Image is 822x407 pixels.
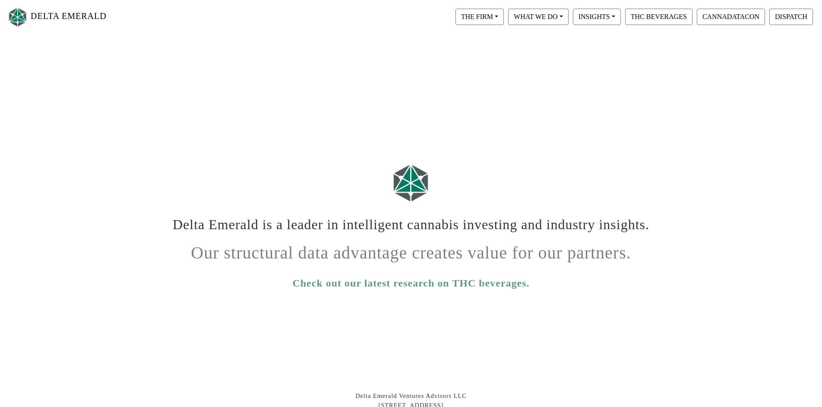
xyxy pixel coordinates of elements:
img: Logo [389,160,433,205]
img: Logo [7,6,28,28]
button: DISPATCH [769,9,813,25]
h1: Our structural data advantage creates value for our partners. [171,236,651,263]
h1: Delta Emerald is a leader in intelligent cannabis investing and industry insights. [171,210,651,233]
a: CANNADATACON [695,13,767,20]
button: THC BEVERAGES [625,9,692,25]
a: Check out our latest research on THC beverages. [292,275,529,291]
button: INSIGHTS [573,9,621,25]
a: THC BEVERAGES [623,13,695,20]
button: WHAT WE DO [508,9,569,25]
button: THE FIRM [455,9,504,25]
button: CANNADATACON [697,9,765,25]
a: DISPATCH [767,13,815,20]
a: DELTA EMERALD [7,3,107,31]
